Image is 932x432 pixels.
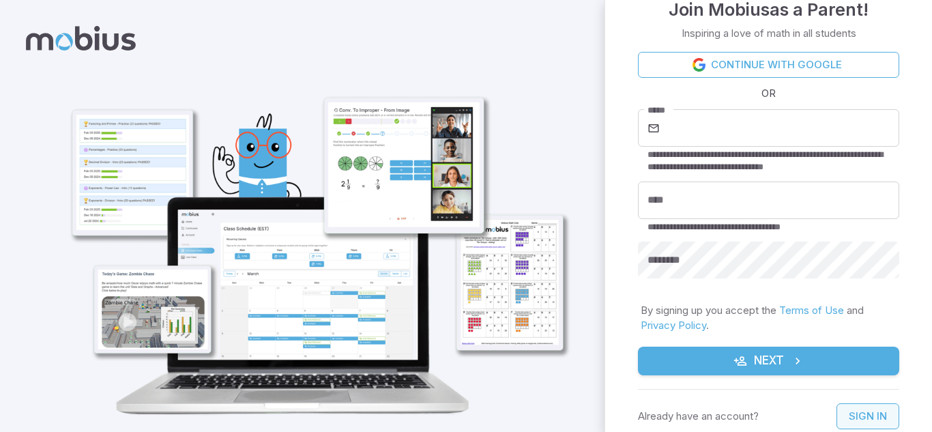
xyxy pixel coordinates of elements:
[638,347,899,375] button: Next
[758,86,779,101] span: OR
[836,403,899,429] a: Sign In
[641,319,706,332] a: Privacy Policy
[641,303,897,333] p: By signing up you accept the and .
[779,304,844,317] a: Terms of Use
[638,409,759,424] p: Already have an account?
[638,52,899,78] a: Continue with Google
[45,38,581,431] img: parent_1-illustration
[682,26,856,41] p: Inspiring a love of math in all students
